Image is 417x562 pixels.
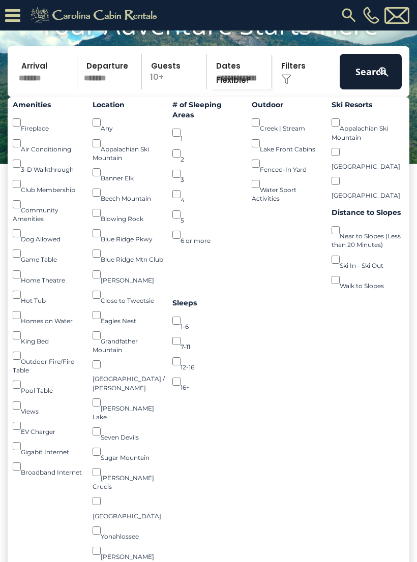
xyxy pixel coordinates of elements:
[252,153,324,174] div: Fenced-In Yard
[13,153,85,174] div: 3-D Walkthrough
[332,100,404,110] label: Ski Resorts
[93,133,165,162] div: Appalachian Ski Mountain
[332,171,404,200] div: [GEOGRAPHIC_DATA]
[145,54,206,89] p: 10+
[281,74,291,84] img: filter--v1.png
[93,100,165,110] label: Location
[252,174,324,203] div: Water Sport Activities
[13,112,85,133] div: Fireplace
[13,285,85,305] div: Hot Tub
[93,182,165,203] div: Beech Mountain
[13,223,85,243] div: Dog Allowed
[13,395,85,416] div: Views
[13,100,85,110] label: Amenities
[252,133,324,153] div: Lake Front Cabins
[172,310,245,331] div: 1-6
[93,491,165,520] div: [GEOGRAPHIC_DATA]
[93,264,165,285] div: [PERSON_NAME]
[13,305,85,325] div: Homes on Water
[13,133,85,153] div: Air Conditioning
[93,243,165,264] div: Blue Ridge Mtn Club
[332,220,404,249] div: Near to Slopes (Less than 20 Minutes)
[93,112,165,133] div: Any
[93,285,165,305] div: Close to Tweetsie
[172,225,245,245] div: 6 or more
[377,66,390,78] img: search-regular-white.png
[172,184,245,204] div: 4
[332,249,404,270] div: Ski In - Ski Out
[361,7,382,24] a: [PHONE_NUMBER]
[13,436,85,456] div: Gigabit Internet
[93,325,165,354] div: Grandfather Mountain
[332,142,404,171] div: [GEOGRAPHIC_DATA]
[172,298,245,308] label: Sleeps
[13,264,85,285] div: Home Theatre
[172,351,245,371] div: 12-16
[93,162,165,182] div: Banner Elk
[172,331,245,351] div: 7-11
[172,122,245,143] div: 1
[13,416,85,436] div: EV Charger
[93,442,165,462] div: Sugar Mountain
[93,305,165,325] div: Eagles Nest
[340,6,358,24] img: search-regular.svg
[13,456,85,477] div: Broadband Internet
[13,374,85,395] div: Pool Table
[93,223,165,243] div: Blue Ridge Pkwy
[13,346,85,374] div: Outdoor Fire/Fire Table
[252,100,324,110] label: Outdoor
[93,392,165,421] div: [PERSON_NAME] Lake
[172,371,245,392] div: 16+
[332,270,404,290] div: Walk to Slopes
[13,174,85,194] div: Club Membership
[93,541,165,561] div: [PERSON_NAME]
[252,112,324,133] div: Creek | Stream
[332,112,404,141] div: Appalachian Ski Mountain
[93,354,165,392] div: [GEOGRAPHIC_DATA] / [PERSON_NAME]
[93,462,165,491] div: [PERSON_NAME] Crucis
[172,100,245,120] label: # of Sleeping Areas
[25,5,166,25] img: Khaki-logo.png
[93,520,165,541] div: Yonahlossee
[172,164,245,184] div: 3
[13,325,85,346] div: King Bed
[332,207,404,217] label: Distance to Slopes
[13,194,85,223] div: Community Amenities
[93,203,165,223] div: Blowing Rock
[8,9,409,40] h1: Your Adventure Starts Here
[340,54,402,89] button: Search
[172,143,245,164] div: 2
[13,243,85,264] div: Game Table
[172,204,245,225] div: 5
[93,421,165,442] div: Seven Devils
